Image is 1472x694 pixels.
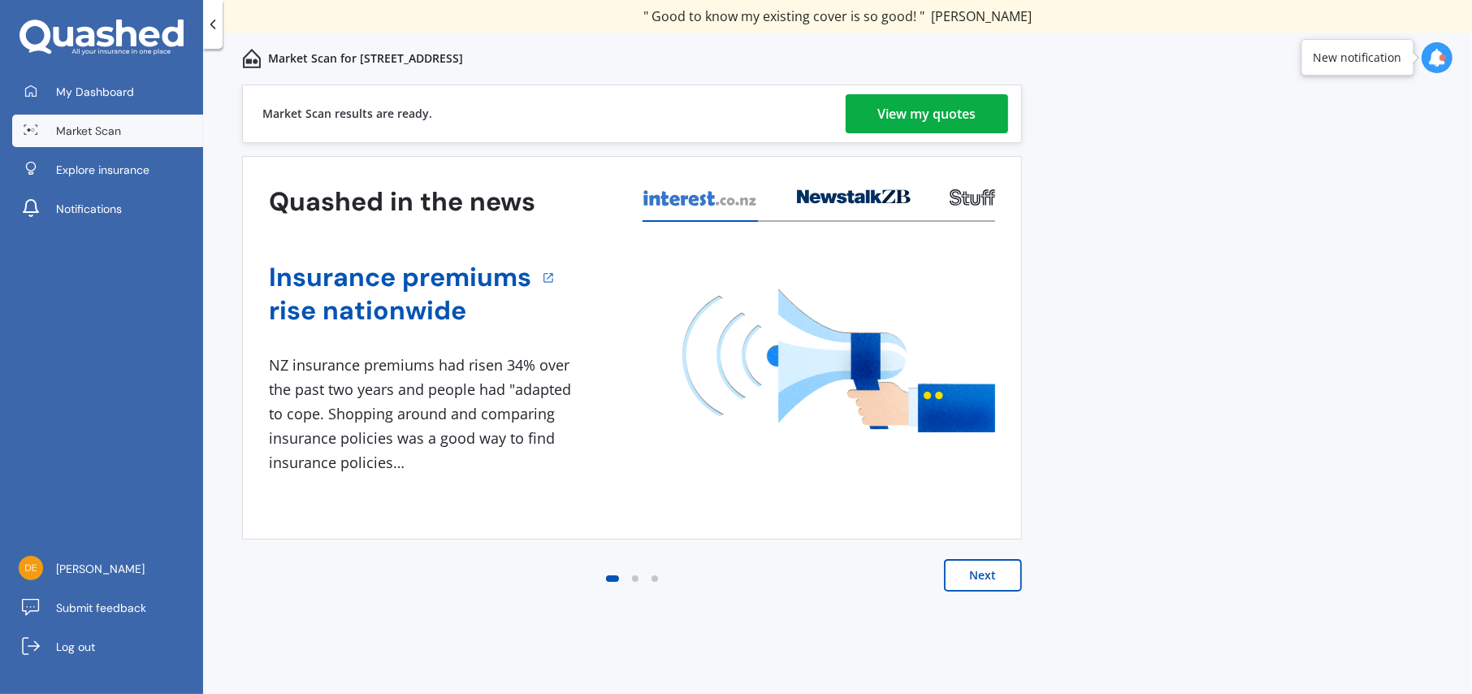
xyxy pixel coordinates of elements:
[269,185,535,219] h3: Quashed in the news
[12,193,203,225] a: Notifications
[12,115,203,147] a: Market Scan
[12,592,203,624] a: Submit feedback
[56,639,95,655] span: Log out
[56,162,149,178] span: Explore insurance
[56,561,145,577] span: [PERSON_NAME]
[12,631,203,663] a: Log out
[262,85,432,142] div: Market Scan results are ready.
[1314,50,1402,66] div: New notification
[19,556,43,580] img: 1d4b6f76988ae6931e7c2f433bd00c55
[682,288,995,432] img: media image
[944,559,1022,592] button: Next
[56,123,121,139] span: Market Scan
[269,261,531,294] a: Insurance premiums
[12,154,203,186] a: Explore insurance
[846,94,1008,133] a: View my quotes
[878,94,976,133] div: View my quotes
[242,49,262,68] img: home-and-contents.b802091223b8502ef2dd.svg
[56,201,122,217] span: Notifications
[56,84,134,100] span: My Dashboard
[12,76,203,108] a: My Dashboard
[268,50,463,67] p: Market Scan for [STREET_ADDRESS]
[56,600,146,616] span: Submit feedback
[269,294,531,327] a: rise nationwide
[12,553,203,585] a: [PERSON_NAME]
[269,354,578,475] div: NZ insurance premiums had risen 34% over the past two years and people had "adapted to cope. Shop...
